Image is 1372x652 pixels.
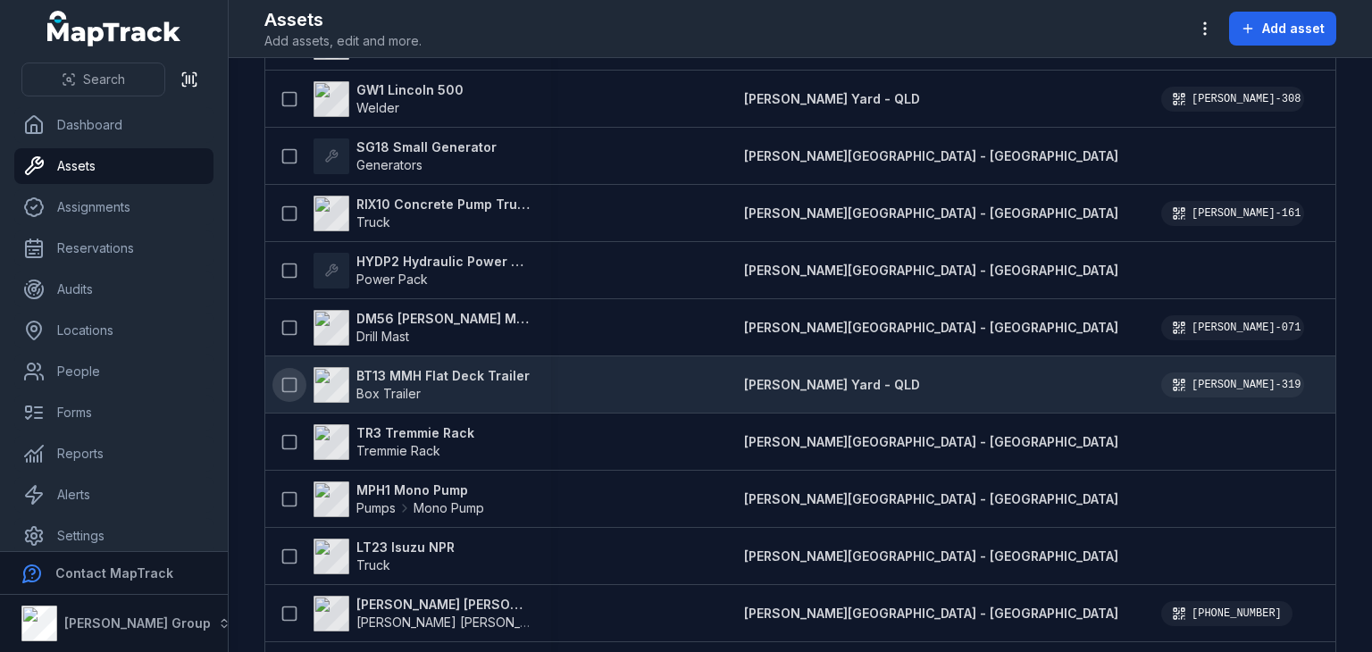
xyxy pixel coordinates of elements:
[264,32,422,50] span: Add assets, edit and more.
[14,230,213,266] a: Reservations
[356,157,422,172] span: Generators
[744,605,1118,623] a: [PERSON_NAME][GEOGRAPHIC_DATA] - [GEOGRAPHIC_DATA]
[744,90,920,108] a: [PERSON_NAME] Yard - QLD
[14,477,213,513] a: Alerts
[356,443,440,458] span: Tremmie Rack
[744,548,1118,564] span: [PERSON_NAME][GEOGRAPHIC_DATA] - [GEOGRAPHIC_DATA]
[14,189,213,225] a: Assignments
[356,253,530,271] strong: HYDP2 Hydraulic Power Pack
[356,499,396,517] span: Pumps
[744,320,1118,335] span: [PERSON_NAME][GEOGRAPHIC_DATA] - [GEOGRAPHIC_DATA]
[14,354,213,389] a: People
[356,310,530,328] strong: DM56 [PERSON_NAME] MR-A 100
[356,424,474,442] strong: TR3 Tremmie Rack
[314,596,530,631] a: [PERSON_NAME] [PERSON_NAME][PERSON_NAME] [PERSON_NAME]
[744,433,1118,451] a: [PERSON_NAME][GEOGRAPHIC_DATA] - [GEOGRAPHIC_DATA]
[1262,20,1325,38] span: Add asset
[356,367,530,385] strong: BT13 MMH Flat Deck Trailer
[55,565,173,581] strong: Contact MapTrack
[14,518,213,554] a: Settings
[1161,601,1293,626] div: [PHONE_NUMBER]
[14,272,213,307] a: Audits
[744,91,920,106] span: [PERSON_NAME] Yard - QLD
[356,100,399,115] span: Welder
[314,481,484,517] a: MPH1 Mono PumpPumpsMono Pump
[744,205,1118,222] a: [PERSON_NAME][GEOGRAPHIC_DATA] - [GEOGRAPHIC_DATA]
[356,539,455,556] strong: LT23 Isuzu NPR
[744,262,1118,280] a: [PERSON_NAME][GEOGRAPHIC_DATA] - [GEOGRAPHIC_DATA]
[1229,12,1336,46] button: Add asset
[314,367,530,403] a: BT13 MMH Flat Deck TrailerBox Trailer
[14,436,213,472] a: Reports
[356,272,428,287] span: Power Pack
[744,490,1118,508] a: [PERSON_NAME][GEOGRAPHIC_DATA] - [GEOGRAPHIC_DATA]
[356,329,409,344] span: Drill Mast
[14,395,213,430] a: Forms
[744,263,1118,278] span: [PERSON_NAME][GEOGRAPHIC_DATA] - [GEOGRAPHIC_DATA]
[21,63,165,96] button: Search
[744,148,1118,163] span: [PERSON_NAME][GEOGRAPHIC_DATA] - [GEOGRAPHIC_DATA]
[264,7,422,32] h2: Assets
[356,596,530,614] strong: [PERSON_NAME] [PERSON_NAME]
[356,614,560,630] span: [PERSON_NAME] [PERSON_NAME]
[356,81,464,99] strong: GW1 Lincoln 500
[314,138,497,174] a: SG18 Small GeneratorGenerators
[744,147,1118,165] a: [PERSON_NAME][GEOGRAPHIC_DATA] - [GEOGRAPHIC_DATA]
[356,138,497,156] strong: SG18 Small Generator
[356,386,421,401] span: Box Trailer
[314,424,474,460] a: TR3 Tremmie RackTremmie Rack
[14,313,213,348] a: Locations
[314,310,530,346] a: DM56 [PERSON_NAME] MR-A 100Drill Mast
[1161,315,1304,340] div: [PERSON_NAME]-071
[314,539,455,574] a: LT23 Isuzu NPRTruck
[14,107,213,143] a: Dashboard
[356,214,390,230] span: Truck
[314,253,530,288] a: HYDP2 Hydraulic Power PackPower Pack
[64,615,211,631] strong: [PERSON_NAME] Group
[414,499,484,517] span: Mono Pump
[83,71,125,88] span: Search
[744,319,1118,337] a: [PERSON_NAME][GEOGRAPHIC_DATA] - [GEOGRAPHIC_DATA]
[356,481,484,499] strong: MPH1 Mono Pump
[744,205,1118,221] span: [PERSON_NAME][GEOGRAPHIC_DATA] - [GEOGRAPHIC_DATA]
[1161,87,1304,112] div: [PERSON_NAME]-308
[744,606,1118,621] span: [PERSON_NAME][GEOGRAPHIC_DATA] - [GEOGRAPHIC_DATA]
[314,196,530,231] a: RIX10 Concrete Pump TruckTruck
[1161,372,1304,397] div: [PERSON_NAME]-319
[47,11,181,46] a: MapTrack
[744,376,920,394] a: [PERSON_NAME] Yard - QLD
[744,491,1118,506] span: [PERSON_NAME][GEOGRAPHIC_DATA] - [GEOGRAPHIC_DATA]
[356,557,390,573] span: Truck
[314,81,464,117] a: GW1 Lincoln 500Welder
[744,377,920,392] span: [PERSON_NAME] Yard - QLD
[14,148,213,184] a: Assets
[744,434,1118,449] span: [PERSON_NAME][GEOGRAPHIC_DATA] - [GEOGRAPHIC_DATA]
[356,196,530,213] strong: RIX10 Concrete Pump Truck
[744,548,1118,565] a: [PERSON_NAME][GEOGRAPHIC_DATA] - [GEOGRAPHIC_DATA]
[1161,201,1304,226] div: [PERSON_NAME]-161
